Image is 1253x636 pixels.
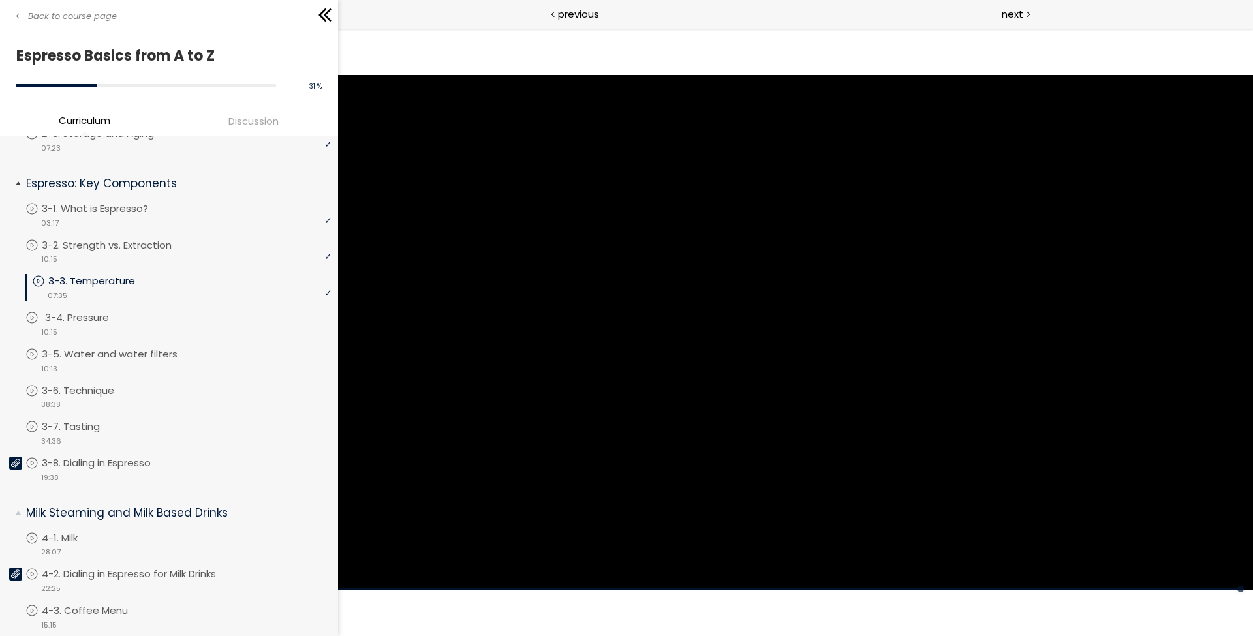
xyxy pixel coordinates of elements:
[16,10,117,23] a: Back to course page
[309,82,322,91] span: 31 %
[41,218,59,229] span: 03:17
[42,202,174,216] p: 3-1. What is Espresso?
[1002,7,1023,22] span: next
[41,254,57,265] span: 10:15
[48,290,67,301] span: 07:35
[41,143,61,154] span: 07:23
[16,44,315,68] h1: Espresso Basics from A to Z
[59,113,110,128] span: Curriculum
[558,7,599,22] span: previous
[26,505,322,521] p: Milk Steaming and Milk Based Drinks
[26,175,322,192] p: Espresso: Key Components
[42,238,198,252] p: 3-2. Strength vs. Extraction
[41,327,57,338] span: 10:15
[228,114,279,129] span: Discussion
[48,274,161,288] p: 3-3. Temperature
[45,310,135,325] p: 3-4. Pressure
[28,10,117,23] span: Back to course page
